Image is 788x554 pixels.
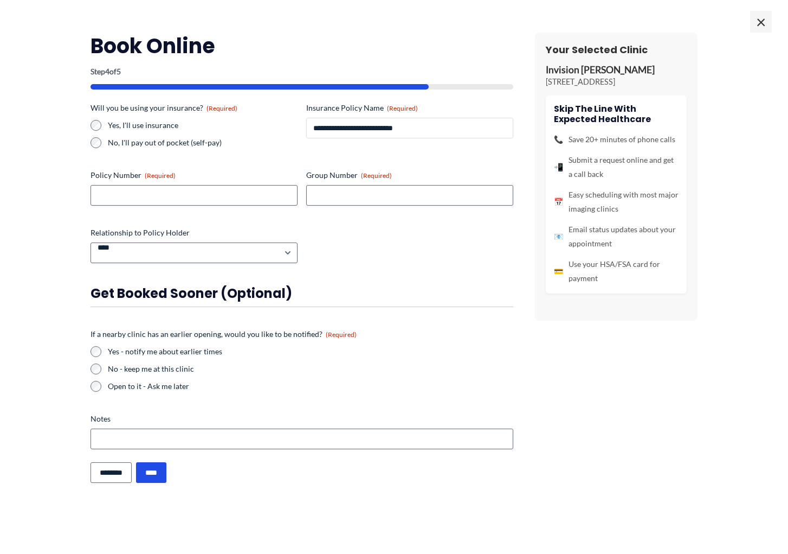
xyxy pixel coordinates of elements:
span: (Required) [387,104,418,112]
span: 📅 [554,195,563,209]
span: (Required) [145,171,176,180]
p: Invision [PERSON_NAME] [546,64,687,77]
h3: Get booked sooner (optional) [91,285,513,302]
span: (Required) [326,330,357,339]
label: No, I'll pay out of pocket (self-pay) [108,137,298,148]
p: Step of [91,68,513,75]
label: Yes - notify me about earlier times [108,346,513,357]
span: (Required) [206,104,237,112]
label: Insurance Policy Name [306,103,513,113]
h3: Your Selected Clinic [546,43,687,56]
label: Relationship to Policy Holder [91,227,298,238]
h2: Book Online [91,33,513,59]
label: Open to it - Ask me later [108,381,513,392]
legend: If a nearby clinic has an earlier opening, would you like to be notified? [91,329,357,340]
li: Easy scheduling with most major imaging clinics [554,188,679,216]
legend: Will you be using your insurance? [91,103,237,113]
span: 4 [105,67,109,76]
label: Group Number [306,170,513,181]
p: [STREET_ADDRESS] [546,77,687,87]
li: Submit a request online and get a call back [554,153,679,181]
span: × [750,11,772,33]
li: Save 20+ minutes of phone calls [554,132,679,147]
label: Yes, I'll use insurance [108,120,298,131]
span: 📲 [554,160,563,174]
span: 5 [117,67,121,76]
span: 📞 [554,132,563,147]
label: Policy Number [91,170,298,181]
li: Use your HSA/FSA card for payment [554,257,679,285]
label: No - keep me at this clinic [108,364,513,374]
li: Email status updates about your appointment [554,222,679,251]
label: Notes [91,413,513,424]
span: 💳 [554,264,563,278]
span: 📧 [554,230,563,244]
span: (Required) [361,171,392,180]
h4: Skip the line with Expected Healthcare [554,104,679,124]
